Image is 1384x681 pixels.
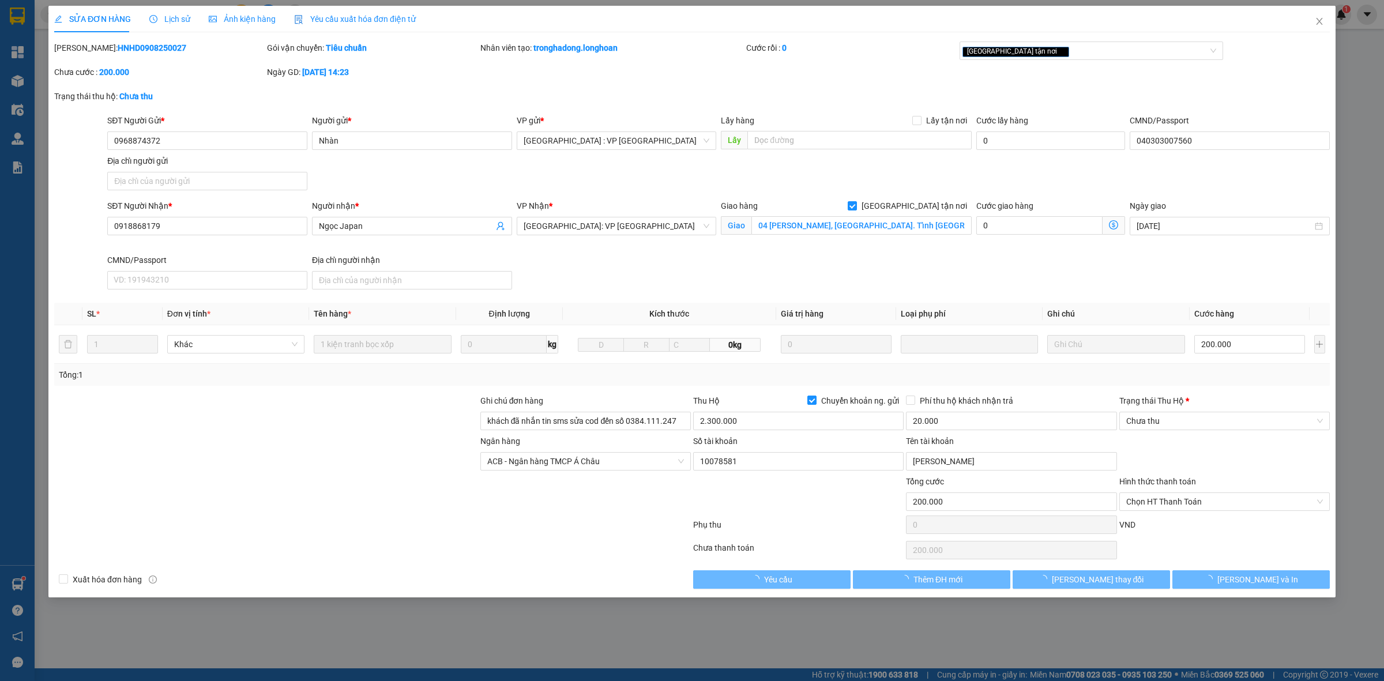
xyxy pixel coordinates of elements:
b: 0 [782,43,787,52]
span: kg [547,335,558,353]
span: Đơn vị tính [167,309,210,318]
span: edit [54,15,62,23]
th: Loại phụ phí [896,303,1043,325]
input: Cước lấy hàng [976,131,1125,150]
span: Tổng cước [906,477,944,486]
label: Ghi chú đơn hàng [480,396,544,405]
input: Tên tài khoản [906,452,1116,471]
input: Ghi Chú [1047,335,1184,353]
span: Cước hàng [1194,309,1234,318]
button: Yêu cầu [693,570,851,589]
input: Ngày giao [1137,220,1312,232]
div: Tổng: 1 [59,368,534,381]
span: Yêu cầu [764,573,792,586]
span: Thêm ĐH mới [913,573,962,586]
span: close [1059,48,1065,54]
button: plus [1314,335,1325,353]
div: Chưa cước : [54,66,265,78]
span: Yêu cầu xuất hóa đơn điện tử [294,14,416,24]
span: picture [209,15,217,23]
span: Lấy hàng [721,116,754,125]
button: Close [1303,6,1336,38]
div: Nhân viên tạo: [480,42,744,54]
input: Địa chỉ của người nhận [312,271,512,289]
span: [PERSON_NAME] và In [1217,573,1298,586]
div: Người nhận [312,200,512,212]
span: Giao [721,216,751,235]
b: tronghadong.longhoan [533,43,618,52]
span: loading [751,575,764,583]
div: Chưa thanh toán [692,541,905,562]
button: [PERSON_NAME] thay đổi [1013,570,1170,589]
span: VP Nhận [517,201,549,210]
button: Thêm ĐH mới [853,570,1010,589]
span: SỬA ĐƠN HÀNG [54,14,131,24]
input: 0 [781,335,892,353]
img: icon [294,15,303,24]
div: Địa chỉ người nhận [312,254,512,266]
b: [DATE] 14:23 [302,67,349,77]
span: Hà Nội : VP Hà Đông [524,132,710,149]
div: Gói vận chuyển: [267,42,477,54]
button: [PERSON_NAME] và In [1172,570,1330,589]
th: Ghi chú [1043,303,1189,325]
input: Giao tận nơi [751,216,972,235]
span: user-add [496,221,505,231]
div: Cước rồi : [746,42,957,54]
span: ACB - Ngân hàng TMCP Á Châu [487,453,684,470]
b: HNHD0908250027 [118,43,186,52]
span: Phí thu hộ khách nhận trả [915,394,1018,407]
span: Chọn HT Thanh Toán [1126,493,1323,510]
span: dollar-circle [1109,220,1118,229]
span: Chuyển khoản ng. gửi [817,394,904,407]
div: Trạng thái thu hộ: [54,90,318,103]
span: Thu Hộ [693,396,720,405]
input: Ghi chú đơn hàng [480,412,691,430]
input: R [623,338,670,352]
div: Trạng thái Thu Hộ [1119,394,1330,407]
span: loading [901,575,913,583]
label: Cước giao hàng [976,201,1033,210]
label: Số tài khoản [693,437,738,446]
label: Ngày giao [1130,201,1166,210]
input: D [578,338,624,352]
span: clock-circle [149,15,157,23]
span: Ảnh kiện hàng [209,14,276,24]
span: Lấy [721,131,747,149]
div: Phụ thu [692,518,905,539]
input: VD: Bàn, Ghế [314,335,451,353]
span: SL [87,309,96,318]
b: Chưa thu [119,92,153,101]
button: delete [59,335,77,353]
div: VP gửi [517,114,717,127]
span: close [1315,17,1324,26]
div: Người gửi [312,114,512,127]
div: SĐT Người Nhận [107,200,307,212]
b: 200.000 [99,67,129,77]
div: SĐT Người Gửi [107,114,307,127]
span: VND [1119,520,1135,529]
input: Địa chỉ của người gửi [107,172,307,190]
label: Cước lấy hàng [976,116,1028,125]
label: Tên tài khoản [906,437,954,446]
span: Tên hàng [314,309,351,318]
label: Ngân hàng [480,437,520,446]
div: Địa chỉ người gửi [107,155,307,167]
span: Chưa thu [1126,412,1323,430]
span: [PERSON_NAME] thay đổi [1052,573,1144,586]
input: Số tài khoản [693,452,904,471]
span: 0kg [710,338,761,352]
input: Dọc đường [747,131,972,149]
input: C [669,338,710,352]
span: loading [1205,575,1217,583]
span: [GEOGRAPHIC_DATA] tận nơi [962,47,1069,57]
span: Giá trị hàng [781,309,823,318]
span: Lịch sử [149,14,190,24]
label: Hình thức thanh toán [1119,477,1196,486]
div: CMND/Passport [107,254,307,266]
span: Định lượng [489,309,530,318]
span: [GEOGRAPHIC_DATA] tận nơi [857,200,972,212]
b: Tiêu chuẩn [326,43,367,52]
span: Xuất hóa đơn hàng [68,573,146,586]
span: Lấy tận nơi [922,114,972,127]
